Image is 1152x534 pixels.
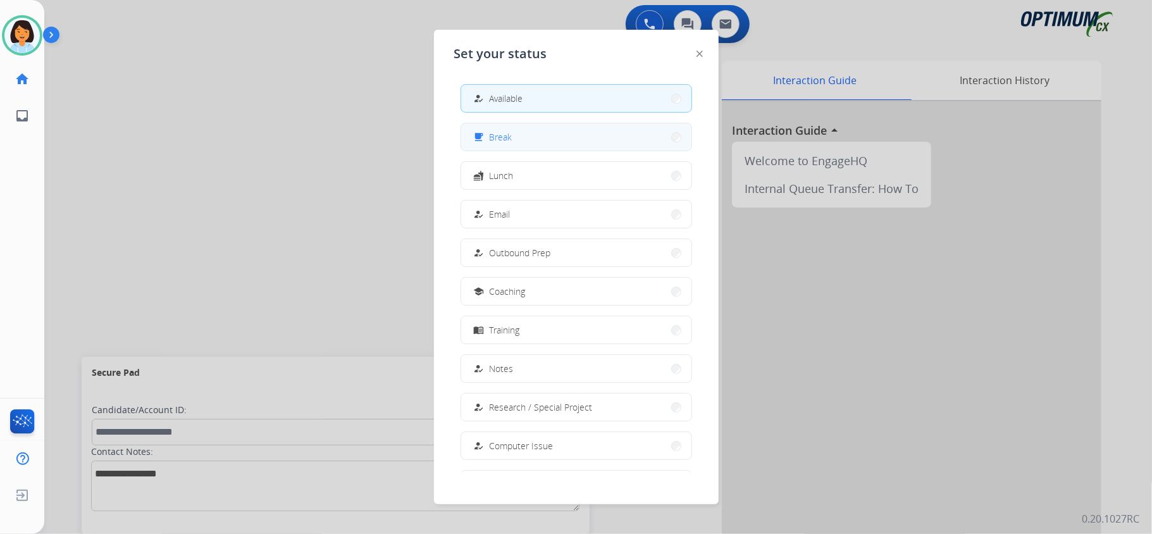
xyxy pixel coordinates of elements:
[461,162,691,189] button: Lunch
[473,93,484,104] mat-icon: how_to_reg
[473,247,484,258] mat-icon: how_to_reg
[490,362,514,375] span: Notes
[1082,511,1139,526] p: 0.20.1027RC
[461,471,691,498] button: Internet Issue
[4,18,40,53] img: avatar
[473,363,484,374] mat-icon: how_to_reg
[461,432,691,459] button: Computer Issue
[473,325,484,335] mat-icon: menu_book
[473,440,484,451] mat-icon: how_to_reg
[697,51,703,57] img: close-button
[490,400,593,414] span: Research / Special Project
[461,355,691,382] button: Notes
[473,209,484,220] mat-icon: how_to_reg
[15,108,30,123] mat-icon: inbox
[461,278,691,305] button: Coaching
[473,170,484,181] mat-icon: fastfood
[461,123,691,151] button: Break
[461,239,691,266] button: Outbound Prep
[490,169,514,182] span: Lunch
[490,208,511,221] span: Email
[461,394,691,421] button: Research / Special Project
[15,71,30,87] mat-icon: home
[473,132,484,142] mat-icon: free_breakfast
[490,439,554,452] span: Computer Issue
[461,316,691,344] button: Training
[473,402,484,413] mat-icon: how_to_reg
[490,246,551,259] span: Outbound Prep
[473,286,484,297] mat-icon: school
[490,323,520,337] span: Training
[454,45,547,63] span: Set your status
[490,92,523,105] span: Available
[490,130,512,144] span: Break
[490,285,526,298] span: Coaching
[461,201,691,228] button: Email
[461,85,691,112] button: Available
